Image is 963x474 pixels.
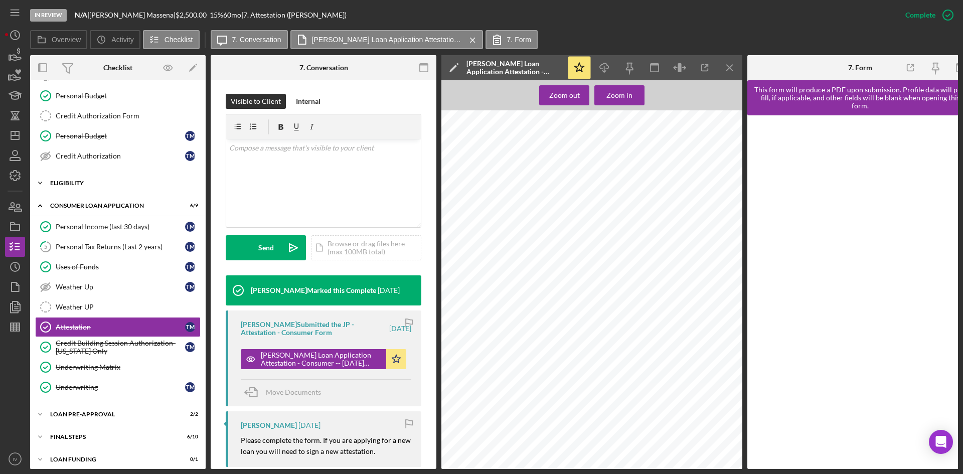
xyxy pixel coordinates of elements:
[606,85,632,105] div: Zoom in
[848,64,872,72] div: 7. Form
[5,449,25,469] button: IV
[89,11,176,19] div: [PERSON_NAME] Massena |
[185,242,195,252] div: T M
[241,349,406,369] button: [PERSON_NAME] Loan Application Attestation - Consumer -- [DATE] 01_48pm.pdf
[180,434,198,440] div: 6 / 10
[56,263,185,271] div: Uses of Funds
[185,282,195,292] div: T M
[378,286,400,294] time: 2025-06-25 21:38
[56,243,185,251] div: Personal Tax Returns (Last 2 years)
[90,30,140,49] button: Activity
[30,30,87,49] button: Overview
[56,112,200,120] div: Credit Authorization Form
[165,36,193,44] label: Checklist
[56,152,185,160] div: Credit Authorization
[56,132,185,140] div: Personal Budget
[50,456,173,462] div: Loan Funding
[486,30,538,49] button: 7. Form
[895,5,958,25] button: Complete
[463,230,504,235] span: [DATE] 1:48 PM
[463,173,481,178] span: Name:
[223,11,241,19] div: 60 mo
[35,237,201,257] a: 5Personal Tax Returns (Last 2 years)TM
[50,203,173,209] div: Consumer Loan Application
[241,436,412,455] mark: Please complete the form. If you are applying for a new loan you will need to sign a new attestat...
[50,411,173,417] div: Loan Pre-Approval
[258,235,274,260] div: Send
[226,235,306,260] button: Send
[483,173,529,178] span: [PERSON_NAME]
[35,146,201,166] a: Credit AuthorizationTM
[75,11,89,19] div: |
[35,126,201,146] a: Personal BudgetTM
[44,243,47,250] tspan: 5
[35,337,201,357] a: Credit Building Session Authorization- [US_STATE] OnlyTM
[185,222,195,232] div: T M
[185,262,195,272] div: T M
[211,30,288,49] button: 7. Conversation
[35,377,201,397] a: UnderwritingTM
[210,11,223,19] div: 15 %
[251,286,376,294] div: [PERSON_NAME] Marked this Complete
[539,85,589,105] button: Zoom out
[266,388,321,396] span: Move Documents
[35,106,201,126] a: Credit Authorization Form
[35,317,201,337] a: AttestationTM
[241,321,388,337] div: [PERSON_NAME] Submitted the JP - Attestation - Consumer Form
[30,9,67,22] div: In Review
[13,456,18,462] text: IV
[231,94,281,109] div: Visible to Client
[226,94,286,109] button: Visible to Client
[298,421,320,429] time: 2025-05-27 16:53
[185,151,195,161] div: T M
[299,64,348,72] div: 7. Conversation
[180,456,198,462] div: 0 / 1
[594,85,645,105] button: Zoom in
[291,94,326,109] button: Internal
[111,36,133,44] label: Activity
[75,11,87,19] b: N/A
[290,30,483,49] button: [PERSON_NAME] Loan Application Attestation - Consumer -- [DATE] 01_48pm.pdf
[35,257,201,277] a: Uses of FundsTM
[143,30,200,49] button: Checklist
[35,357,201,377] a: Underwriting Matrix
[180,411,198,417] div: 2 / 2
[50,180,193,186] div: Eligibility
[56,283,185,291] div: Weather Up
[52,36,81,44] label: Overview
[56,92,200,100] div: Personal Budget
[466,60,562,76] div: [PERSON_NAME] Loan Application Attestation - Consumer -- [DATE] 01_48pm.pdf
[50,434,173,440] div: FINAL STEPS
[35,86,201,106] a: Personal Budget
[463,159,515,165] span: is true and accurate.
[56,323,185,331] div: Attestation
[185,342,195,352] div: T M
[56,339,185,355] div: Credit Building Session Authorization- [US_STATE] Only
[185,322,195,332] div: T M
[507,36,531,44] label: 7. Form
[185,131,195,141] div: T M
[176,11,210,19] div: $2,500.00
[56,363,200,371] div: Underwriting Matrix
[463,243,507,249] span: [TECHNICAL_ID]
[241,421,297,429] div: [PERSON_NAME]
[549,85,580,105] div: Zoom out
[389,325,411,333] time: 2025-05-27 17:48
[463,131,617,138] span: [PERSON_NAME] Loan Application Attestation
[56,223,185,231] div: Personal Income (last 30 days)
[241,380,331,405] button: Move Documents
[35,297,201,317] a: Weather UP
[929,430,953,454] div: Open Intercom Messenger
[185,382,195,392] div: T M
[312,36,462,44] label: [PERSON_NAME] Loan Application Attestation - Consumer -- [DATE] 01_48pm.pdf
[463,151,730,157] span: I, [PERSON_NAME], confirm that all information and documentation submitted with this loan applica...
[35,277,201,297] a: Weather UpTM
[56,303,200,311] div: Weather UP
[232,36,281,44] label: 7. Conversation
[905,5,935,25] div: Complete
[35,217,201,237] a: Personal Income (last 30 days)TM
[180,203,198,209] div: 6 / 9
[241,11,347,19] div: | 7. Attestation ([PERSON_NAME])
[56,383,185,391] div: Underwriting
[261,351,381,367] div: [PERSON_NAME] Loan Application Attestation - Consumer -- [DATE] 01_48pm.pdf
